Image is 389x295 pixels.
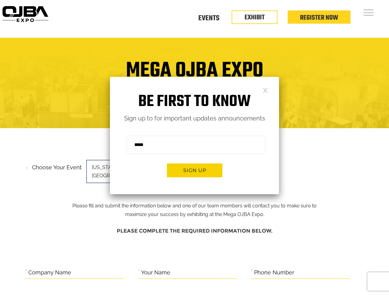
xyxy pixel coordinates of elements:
p: Please fill and submit the information below and one of our team members will contact you to make... [67,162,322,219]
label: Your Name [141,268,170,277]
button: Sign up [167,163,222,177]
label: Company Name [28,268,71,277]
a: Register Now [300,13,338,23]
label: Phone Number [254,268,294,277]
span: [US_STATE][GEOGRAPHIC_DATA] [86,160,172,183]
a: Close [263,87,268,92]
label: Choose your event [28,159,82,172]
h1: Be first to know [110,92,279,112]
a: EXHIBIT [245,12,265,23]
h4: Trade Show Exhibit Space Application [5,92,384,104]
p: Sign up to for important updates announcements [110,113,279,124]
h4: Please complete the required information below. [25,225,364,237]
h1: Mega OJBA Expo [5,62,384,87]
